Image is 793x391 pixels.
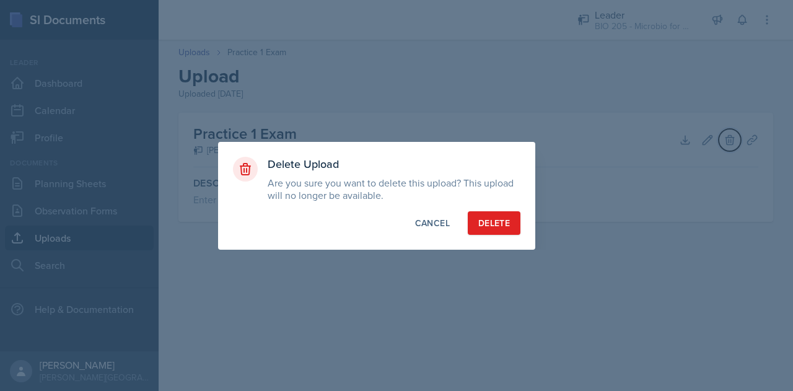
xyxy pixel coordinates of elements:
[415,217,450,229] div: Cancel
[268,157,520,172] h3: Delete Upload
[268,177,520,201] p: Are you sure you want to delete this upload? This upload will no longer be available.
[468,211,520,235] button: Delete
[478,217,510,229] div: Delete
[405,211,460,235] button: Cancel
